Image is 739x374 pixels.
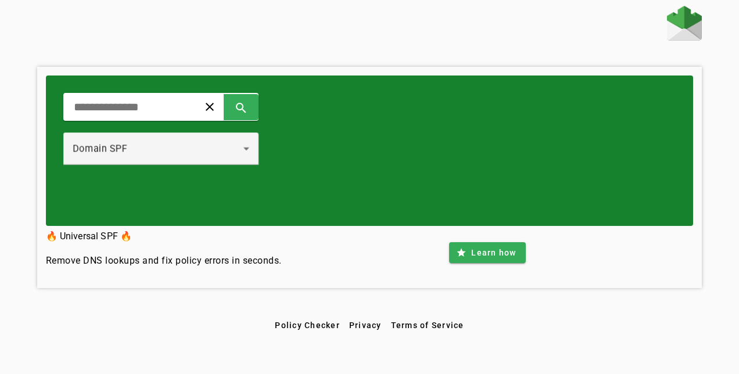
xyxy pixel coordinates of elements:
button: Policy Checker [270,315,345,336]
h3: 🔥 Universal SPF 🔥 [46,228,282,244]
button: Learn how [449,242,525,263]
button: Terms of Service [386,315,469,336]
span: Domain SPF [73,143,127,154]
a: Home [667,6,702,44]
button: Privacy [345,315,386,336]
span: Terms of Service [391,321,464,330]
h4: Remove DNS lookups and fix policy errors in seconds. [46,254,282,268]
span: Policy Checker [275,321,340,330]
img: Fraudmarc Logo [667,6,702,41]
span: Learn how [471,247,516,258]
span: Privacy [349,321,382,330]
